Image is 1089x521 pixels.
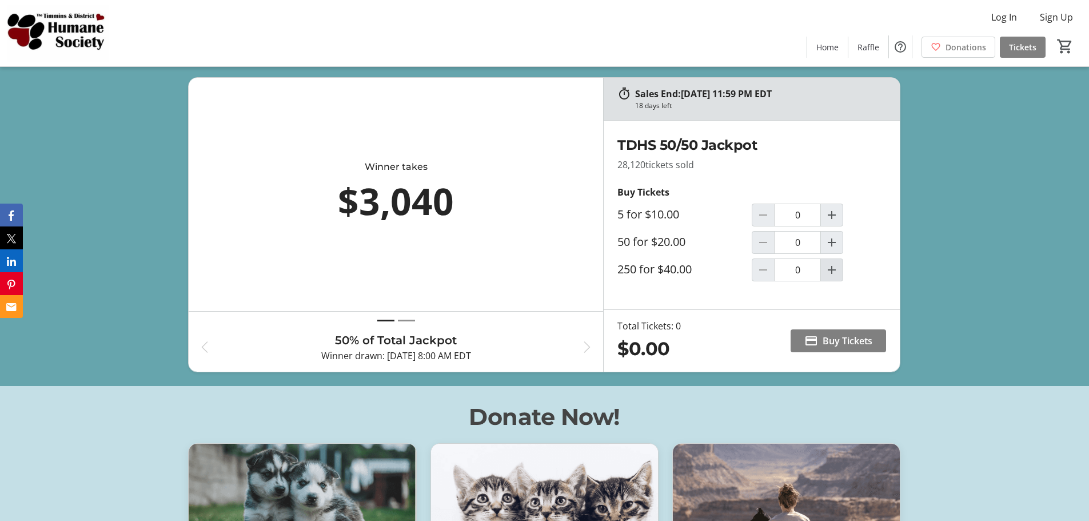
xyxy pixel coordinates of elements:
button: Draw 2 [398,314,415,327]
span: Sign Up [1040,10,1073,24]
button: Log In [982,8,1026,26]
a: Home [807,37,848,58]
div: Winner takes [239,160,553,174]
button: Help [889,35,912,58]
button: Sign Up [1031,8,1082,26]
label: 50 for $20.00 [617,235,685,249]
h3: 50% of Total Jackpot [221,332,571,349]
span: Tickets [1009,41,1036,53]
a: Tickets [1000,37,1046,58]
span: [DATE] 11:59 PM EDT [681,88,772,100]
span: Raffle [857,41,879,53]
span: Home [816,41,839,53]
div: $3,040 [239,174,553,229]
span: Donate Now! [469,403,620,431]
span: Donations [946,41,986,53]
h2: TDHS 50/50 Jackpot [617,135,886,156]
div: $0.00 [617,335,681,363]
div: Total Tickets: 0 [617,319,681,333]
p: 28,120 tickets sold [617,158,886,172]
p: Winner drawn: [DATE] 8:00 AM EDT [221,349,571,363]
button: Buy Tickets [791,329,886,352]
strong: Buy Tickets [617,186,669,198]
span: Sales End: [635,88,681,100]
button: Increment by one [821,259,843,281]
label: 5 for $10.00 [617,208,679,221]
span: Buy Tickets [823,334,872,348]
div: 18 days left [635,101,672,111]
span: Log In [991,10,1017,24]
button: Draw 1 [377,314,394,327]
button: Cart [1055,36,1075,57]
img: Timmins and District Humane Society's Logo [7,5,109,62]
a: Donations [922,37,995,58]
label: 250 for $40.00 [617,263,692,276]
button: Increment by one [821,232,843,253]
button: Increment by one [821,204,843,226]
a: Raffle [848,37,888,58]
